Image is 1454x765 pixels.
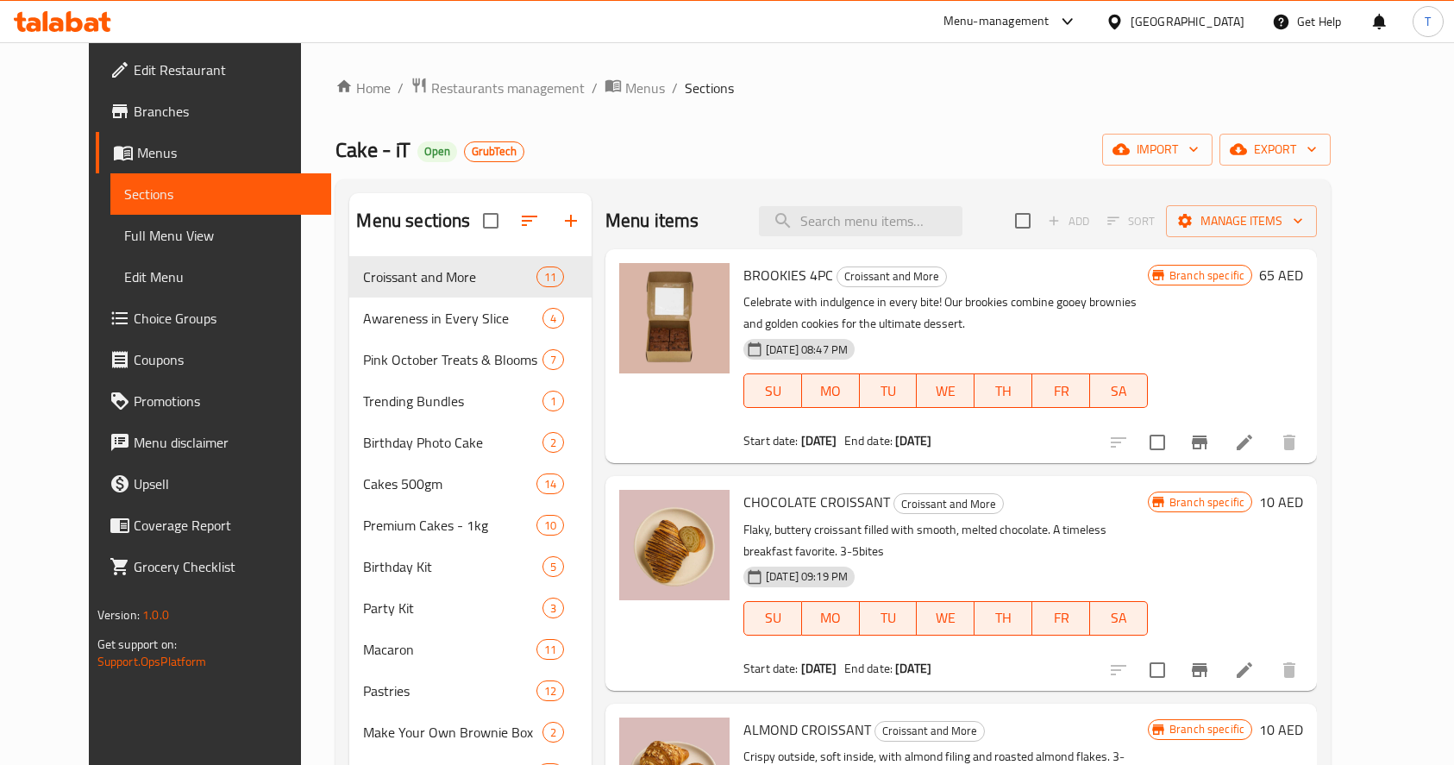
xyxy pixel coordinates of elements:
[1269,649,1310,691] button: delete
[895,430,931,452] b: [DATE]
[363,556,542,577] span: Birthday Kit
[349,256,591,298] div: Croissant and More11
[542,391,564,411] div: items
[335,78,391,98] a: Home
[542,598,564,618] div: items
[625,78,665,98] span: Menus
[356,208,470,234] h2: Menu sections
[917,601,975,636] button: WE
[1131,12,1244,31] div: [GEOGRAPHIC_DATA]
[1090,373,1148,408] button: SA
[96,49,332,91] a: Edit Restaurant
[743,373,802,408] button: SU
[134,60,318,80] span: Edit Restaurant
[417,144,457,159] span: Open
[134,556,318,577] span: Grocery Checklist
[134,432,318,453] span: Menu disclaimer
[537,476,563,492] span: 14
[1163,267,1251,284] span: Branch specific
[1259,263,1303,287] h6: 65 AED
[924,379,968,404] span: WE
[134,101,318,122] span: Branches
[542,349,564,370] div: items
[759,342,855,358] span: [DATE] 08:47 PM
[537,683,563,699] span: 12
[743,601,802,636] button: SU
[363,432,542,453] div: Birthday Photo Cake
[619,263,730,373] img: BROOKIES 4PC
[860,373,918,408] button: TU
[543,724,563,741] span: 2
[543,559,563,575] span: 5
[537,517,563,534] span: 10
[349,339,591,380] div: Pink October Treats & Blooms7
[1090,601,1148,636] button: SA
[363,639,536,660] div: Macaron
[1179,649,1220,691] button: Branch-specific-item
[672,78,678,98] li: /
[837,266,947,287] div: Croissant and More
[543,600,563,617] span: 3
[363,515,536,536] span: Premium Cakes - 1kg
[97,604,140,626] span: Version:
[1097,379,1141,404] span: SA
[110,256,332,298] a: Edit Menu
[809,605,853,630] span: MO
[363,680,536,701] span: Pastries
[1233,139,1317,160] span: export
[867,379,911,404] span: TU
[536,639,564,660] div: items
[110,173,332,215] a: Sections
[1219,134,1331,166] button: export
[1096,208,1166,235] span: Select section first
[349,546,591,587] div: Birthday Kit5
[363,722,542,743] div: Make Your Own Brownie Box
[1269,422,1310,463] button: delete
[981,379,1025,404] span: TH
[543,435,563,451] span: 2
[1180,210,1303,232] span: Manage items
[349,298,591,339] div: Awareness in Every Slice4
[975,601,1032,636] button: TH
[894,494,1003,514] span: Croissant and More
[802,373,860,408] button: MO
[96,546,332,587] a: Grocery Checklist
[134,349,318,370] span: Coupons
[860,601,918,636] button: TU
[537,269,563,285] span: 11
[124,184,318,204] span: Sections
[536,515,564,536] div: items
[874,721,985,742] div: Croissant and More
[349,380,591,422] div: Trending Bundles1
[1163,721,1251,737] span: Branch specific
[893,493,1004,514] div: Croissant and More
[349,422,591,463] div: Birthday Photo Cake2
[1032,601,1090,636] button: FR
[349,629,591,670] div: Macaron11
[536,266,564,287] div: items
[981,605,1025,630] span: TH
[363,308,542,329] span: Awareness in Every Slice
[801,430,837,452] b: [DATE]
[97,650,207,673] a: Support.OpsPlatform
[743,489,890,515] span: CHOCOLATE CROISSANT
[895,657,931,680] b: [DATE]
[96,91,332,132] a: Branches
[134,473,318,494] span: Upsell
[543,352,563,368] span: 7
[592,78,598,98] li: /
[110,215,332,256] a: Full Menu View
[363,391,542,411] span: Trending Bundles
[398,78,404,98] li: /
[363,266,536,287] span: Croissant and More
[96,339,332,380] a: Coupons
[349,463,591,505] div: Cakes 500gm14
[917,373,975,408] button: WE
[1259,490,1303,514] h6: 10 AED
[543,310,563,327] span: 4
[536,473,564,494] div: items
[1425,12,1431,31] span: T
